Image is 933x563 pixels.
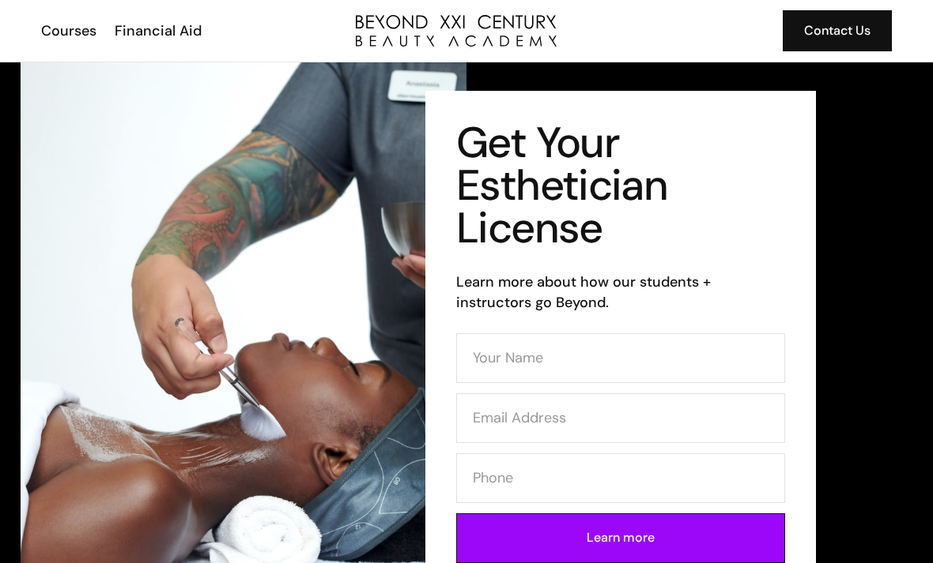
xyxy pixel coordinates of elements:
a: Courses [31,21,104,41]
img: beyond logo [356,15,557,47]
a: home [356,15,557,47]
input: Email Address [456,393,785,443]
input: Your Name [456,333,785,383]
div: Contact Us [804,21,871,41]
a: Contact Us [783,10,892,51]
div: Financial Aid [115,21,202,41]
input: Phone [456,453,785,503]
h6: Learn more about how our students + instructors go Beyond. [456,272,785,313]
a: Financial Aid [104,21,210,41]
input: Learn more [456,513,785,563]
h1: Get Your Esthetician License [456,122,785,250]
div: Courses [41,21,96,41]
